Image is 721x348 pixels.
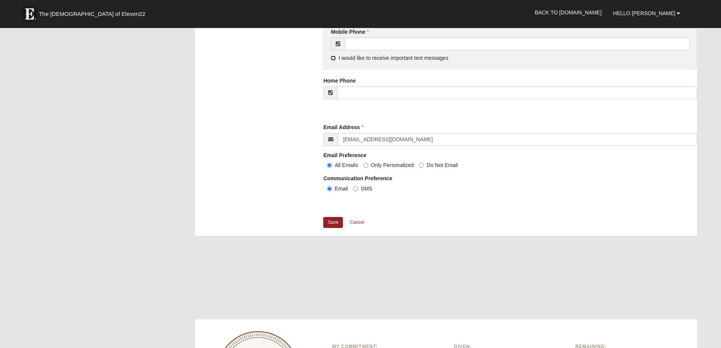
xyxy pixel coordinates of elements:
[323,151,366,159] label: Email Preference
[331,28,369,36] label: Mobile Phone
[345,217,369,228] a: Cancel
[323,217,343,228] a: Save
[613,10,676,16] span: Hello [PERSON_NAME]
[335,186,348,192] span: Email
[18,3,170,22] a: The [DEMOGRAPHIC_DATA] of Eleven22
[323,175,392,182] label: Communication Preference
[363,163,368,168] input: Only Personalized
[607,4,686,23] a: Hello [PERSON_NAME]
[529,3,607,22] a: Back to [DOMAIN_NAME]
[327,186,332,191] input: Email
[22,6,37,22] img: Eleven22 logo
[361,186,372,192] span: SMS
[419,163,424,168] input: Do Not Email
[323,77,356,84] label: Home Phone
[39,10,145,18] span: The [DEMOGRAPHIC_DATA] of Eleven22
[353,186,358,191] input: SMS
[331,56,336,61] input: I would like to receive important text messages
[371,162,414,168] span: Only Personalized
[335,162,358,168] span: All Emails
[427,162,458,168] span: Do Not Email
[338,55,448,61] span: I would like to receive important text messages
[323,123,364,131] label: Email Address
[327,163,332,168] input: All Emails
